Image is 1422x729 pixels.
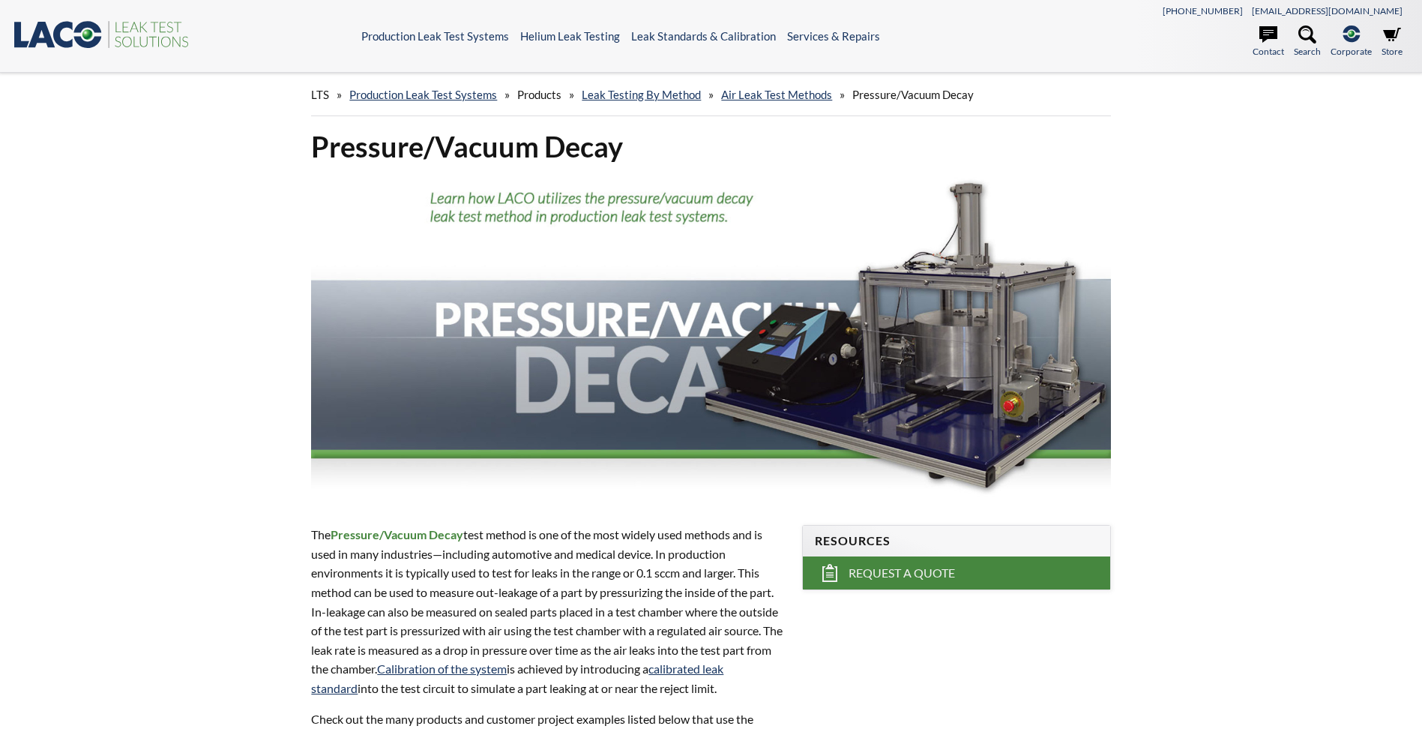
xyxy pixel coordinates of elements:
a: Request a Quote [803,556,1110,589]
a: Contact [1253,25,1284,58]
a: [PHONE_NUMBER] [1163,5,1243,16]
a: Production Leak Test Systems [349,88,497,101]
a: Production Leak Test Systems [361,29,509,43]
span: Corporate [1331,44,1372,58]
a: Leak Standards & Calibration [631,29,776,43]
a: Calibration of the system [377,661,507,676]
span: LTS [311,88,329,101]
a: Search [1294,25,1321,58]
a: [EMAIL_ADDRESS][DOMAIN_NAME] [1252,5,1403,16]
a: Helium Leak Testing [520,29,620,43]
h4: Resources [815,533,1098,549]
a: Store [1382,25,1403,58]
span: Pressure/Vacuum Decay [852,88,974,101]
h1: Pressure/Vacuum Decay [311,128,1110,165]
a: calibrated leak standard [311,661,723,695]
a: Air Leak Test Methods [721,88,832,101]
a: Services & Repairs [787,29,880,43]
p: The test method is one of the most widely used methods and is used in many industries—including a... [311,525,783,697]
span: Products [517,88,561,101]
strong: Pressure/Vacuum Decay [331,527,463,541]
span: Request a Quote [849,565,955,581]
a: Leak Testing by Method [582,88,701,101]
div: » » » » » [311,73,1110,116]
img: Pressure / Vacuum Decay header [311,177,1110,497]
